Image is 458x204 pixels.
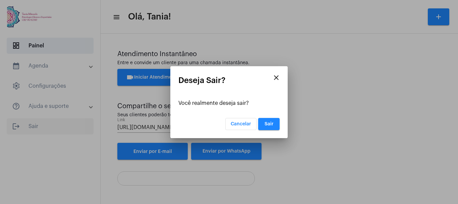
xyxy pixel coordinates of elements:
span: Cancelar [231,122,251,126]
button: Cancelar [225,118,256,130]
mat-icon: close [272,74,280,82]
button: Sair [258,118,280,130]
div: Você realmente deseja sair? [178,100,280,106]
span: Sair [265,122,274,126]
mat-card-title: Deseja Sair? [178,76,280,85]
